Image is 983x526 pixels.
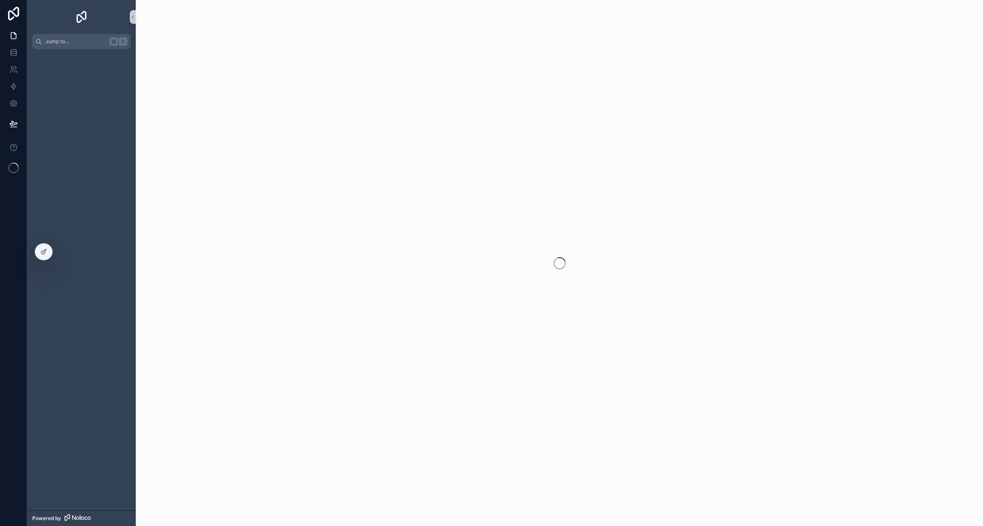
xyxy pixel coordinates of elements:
span: K [120,38,126,45]
button: Jump to...K [32,34,131,49]
span: Powered by [32,515,61,522]
div: scrollable content [27,49,136,64]
img: App logo [75,10,88,24]
span: Jump to... [45,38,106,45]
a: Powered by [27,510,136,526]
